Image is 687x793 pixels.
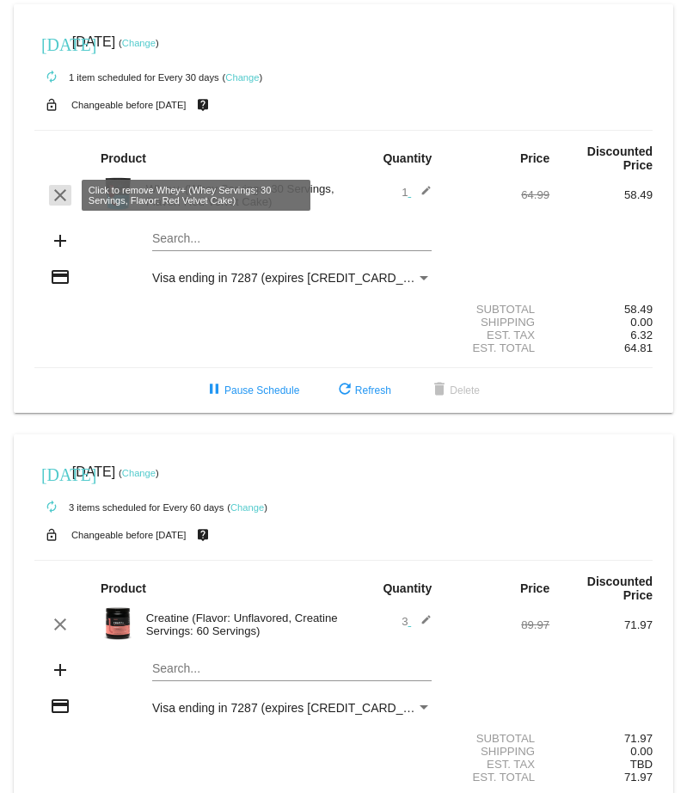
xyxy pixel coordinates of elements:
[587,144,653,172] strong: Discounted Price
[41,524,62,546] mat-icon: lock_open
[152,232,432,246] input: Search...
[138,612,344,637] div: Creatine (Flavor: Unflavored, Creatine Servings: 60 Servings)
[225,72,259,83] a: Change
[383,151,432,165] strong: Quantity
[152,701,432,715] mat-select: Payment Method
[549,618,653,631] div: 71.97
[446,303,549,316] div: Subtotal
[50,185,71,206] mat-icon: clear
[549,188,653,201] div: 58.49
[446,316,549,329] div: Shipping
[630,329,653,341] span: 6.32
[41,497,62,518] mat-icon: autorenew
[50,231,71,251] mat-icon: add
[190,375,313,406] button: Pause Schedule
[122,38,156,48] a: Change
[152,271,432,285] mat-select: Payment Method
[41,463,62,483] mat-icon: [DATE]
[119,38,159,48] small: ( )
[41,67,62,88] mat-icon: autorenew
[101,606,135,641] img: Image-1-Carousel-Creatine-60S-1000x1000-Transp.png
[152,701,440,715] span: Visa ending in 7287 (expires [CREDIT_CARD_DATA])
[446,732,549,745] div: Subtotal
[446,329,549,341] div: Est. Tax
[193,524,213,546] mat-icon: live_help
[446,758,549,771] div: Est. Tax
[193,94,213,116] mat-icon: live_help
[101,176,135,211] img: Image-1-Whey-2lb-Red-Velvet-1000x1000-Roman-Berezecky.png
[71,530,187,540] small: Changeable before [DATE]
[549,732,653,745] div: 71.97
[152,271,440,285] span: Visa ending in 7287 (expires [CREDIT_CARD_DATA])
[520,151,549,165] strong: Price
[630,758,653,771] span: TBD
[50,267,71,287] mat-icon: credit_card
[71,100,187,110] small: Changeable before [DATE]
[446,618,549,631] div: 89.97
[429,384,480,396] span: Delete
[50,660,71,680] mat-icon: add
[411,614,432,635] mat-icon: edit
[402,615,432,628] span: 3
[549,303,653,316] div: 58.49
[138,182,344,208] div: Whey+ (Whey Servings: 30 Servings, Flavor: Red Velvet Cake)
[624,771,653,784] span: 71.97
[152,662,432,676] input: Search...
[119,468,159,478] small: ( )
[34,72,219,83] small: 1 item scheduled for Every 30 days
[520,581,549,595] strong: Price
[446,771,549,784] div: Est. Total
[446,341,549,354] div: Est. Total
[429,380,450,401] mat-icon: delete
[411,185,432,206] mat-icon: edit
[630,316,653,329] span: 0.00
[402,186,432,199] span: 1
[446,188,549,201] div: 64.99
[415,375,494,406] button: Delete
[334,380,355,401] mat-icon: refresh
[624,341,653,354] span: 64.81
[41,33,62,53] mat-icon: [DATE]
[50,696,71,716] mat-icon: credit_card
[383,581,432,595] strong: Quantity
[334,384,391,396] span: Refresh
[204,384,299,396] span: Pause Schedule
[227,502,267,513] small: ( )
[630,745,653,758] span: 0.00
[223,72,263,83] small: ( )
[204,380,224,401] mat-icon: pause
[34,502,224,513] small: 3 items scheduled for Every 60 days
[101,581,146,595] strong: Product
[230,502,264,513] a: Change
[101,151,146,165] strong: Product
[122,468,156,478] a: Change
[321,375,405,406] button: Refresh
[41,94,62,116] mat-icon: lock_open
[446,745,549,758] div: Shipping
[50,614,71,635] mat-icon: clear
[587,575,653,602] strong: Discounted Price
